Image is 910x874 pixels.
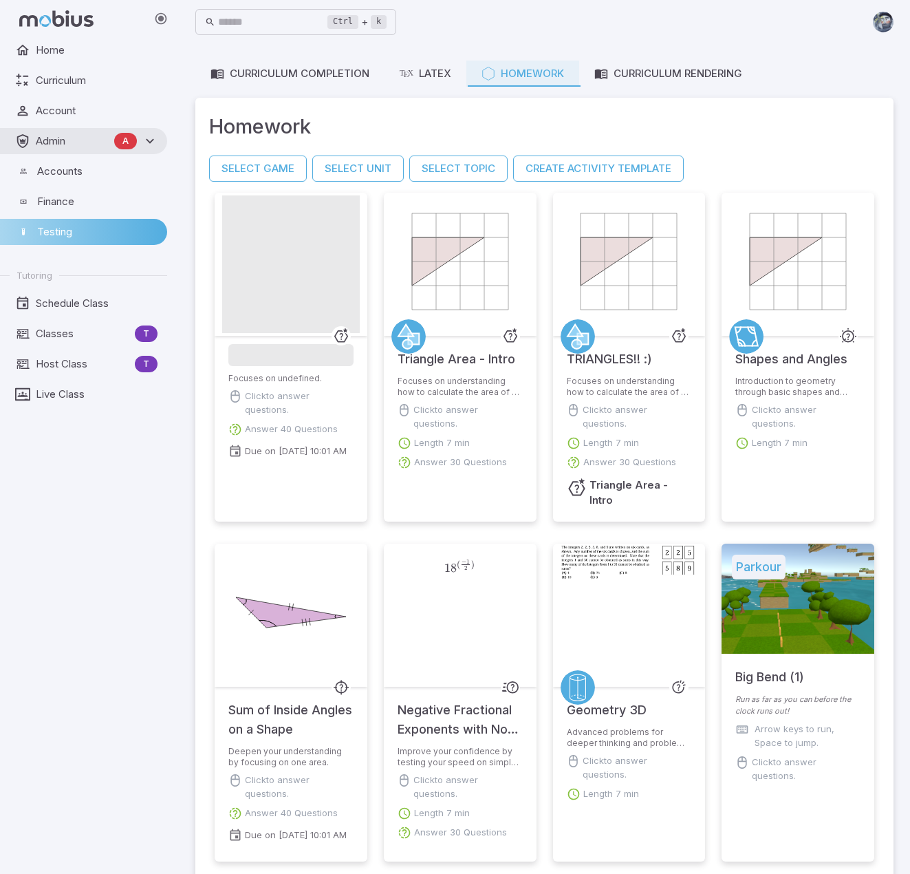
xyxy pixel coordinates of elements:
[873,12,893,32] img: andrew.jpg
[583,403,691,431] p: Click to answer questions.
[327,15,358,29] kbd: Ctrl
[36,43,158,58] span: Home
[398,336,515,369] h5: Triangle Area - Intro
[36,326,129,341] span: Classes
[209,111,880,142] span: Homework
[466,558,470,565] span: 1
[471,559,475,569] span: )
[135,327,158,341] span: T
[414,436,470,450] p: Length 7 min
[561,319,595,354] a: Geometry 2D
[729,319,763,354] a: Shapes and Angles
[752,403,860,431] p: Click to answer questions.
[312,156,404,182] button: Select Unit
[755,723,860,750] p: Arrow keys to run, Space to jump.
[735,694,860,717] p: Run as far as you can before the clock runs out!
[732,555,786,579] h5: Parkour
[114,134,137,148] span: A
[567,376,692,398] p: Focuses on understanding how to calculate the area of a triangle.
[470,559,471,567] span: ​
[589,478,691,508] h6: Triangle Area - Intro
[228,373,354,384] p: Focuses on undefined.
[245,390,354,417] p: Click to answer questions.
[481,66,564,81] div: Homework
[583,436,639,450] p: Length 7 min
[752,436,808,450] p: Length 7 min
[245,829,347,842] p: Due on [DATE] 10:01 AM
[735,336,847,369] h5: Shapes and Angles
[583,754,691,782] p: Click to answer questions.
[567,727,692,749] p: Advanced problems for deeper thinking and problem solving.
[583,456,676,469] p: Answer 30 Questions
[413,774,522,801] p: Click to answer questions.
[245,423,338,436] p: Answer 40 Questions
[583,787,639,801] p: Length 7 min
[210,66,369,81] div: Curriculum Completion
[36,296,158,311] span: Schedule Class
[37,224,158,239] span: Testing
[594,66,742,81] div: Curriculum Rendering
[409,156,508,182] button: Select Topic
[245,774,354,801] p: Click to answer questions.
[36,134,109,149] span: Admin
[398,376,523,398] p: Focuses on understanding how to calculate the area of a triangle.
[228,746,354,768] p: Deepen your understanding by focusing on one area.
[561,670,595,705] a: Geometry 3D
[135,357,158,371] span: T
[413,403,522,431] p: Click to answer questions.
[462,558,466,565] span: −
[400,66,451,81] div: LaTeX
[444,561,451,575] span: 1
[398,746,523,768] p: Improve your confidence by testing your speed on simpler questions.
[245,445,347,458] p: Due on [DATE] 10:01 AM
[17,269,52,281] span: Tutoring
[36,387,158,402] span: Live Class
[228,687,354,739] h5: Sum of Inside Angles on a Shape
[327,14,387,30] div: +
[752,756,860,783] p: Click to answer questions.
[36,73,158,88] span: Curriculum
[37,164,158,179] span: Accounts
[371,15,387,29] kbd: k
[36,356,129,372] span: Host Class
[398,687,523,739] h5: Negative Fractional Exponents with Non-Square Integer Base - Exponent to Factored Exponent
[414,807,470,820] p: Length 7 min
[37,194,158,209] span: Finance
[36,103,158,118] span: Account
[735,376,860,398] p: Introduction to geometry through basic shapes and angles
[457,559,460,569] span: (
[209,156,307,182] button: Select Game
[735,654,804,687] h5: Big Bend (1)
[513,156,684,182] button: Create Activity Template
[567,336,652,369] h5: TRIANGLES!! :)
[414,826,507,840] p: Answer 30 Questions
[451,561,457,575] span: 8
[567,687,647,720] h5: Geometry 3D
[391,319,426,354] a: Geometry 2D
[245,807,338,820] p: Answer 40 Questions
[414,456,507,469] p: Answer 30 Questions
